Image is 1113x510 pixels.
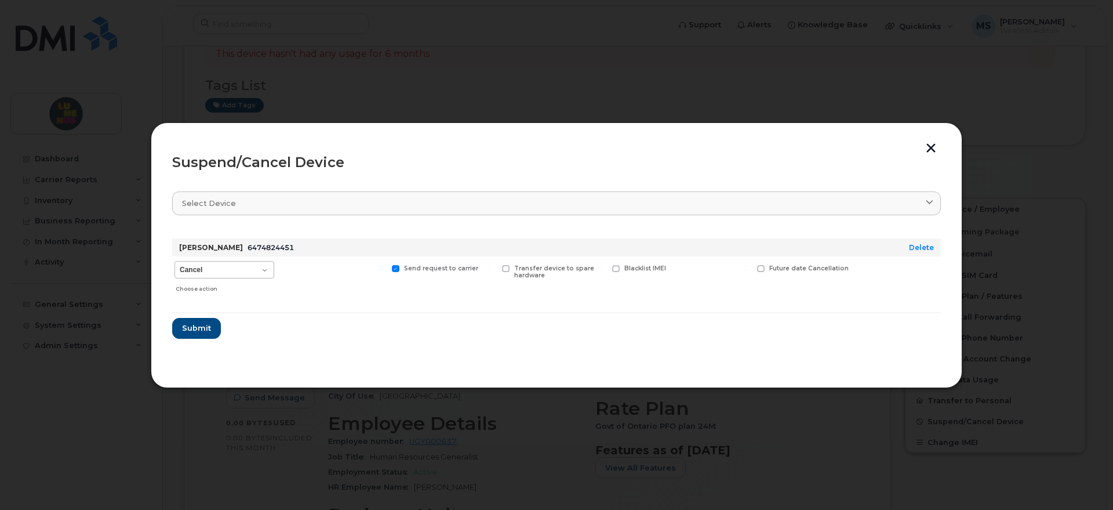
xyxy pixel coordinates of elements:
input: Send request to carrier [378,265,384,271]
span: Blacklist IMEI [624,265,666,272]
span: Future date Cancellation [769,265,849,272]
span: Submit [182,323,211,334]
input: Blacklist IMEI [598,265,604,271]
a: Delete [909,243,934,252]
strong: [PERSON_NAME] [179,243,243,252]
button: Submit [172,318,221,339]
span: Transfer device to spare hardware [514,265,594,280]
a: Select device [172,191,941,215]
span: Select device [182,198,236,209]
span: Send request to carrier [404,265,478,272]
input: Transfer device to spare hardware [488,265,494,271]
span: 6474824451 [248,243,294,252]
div: Suspend/Cancel Device [172,155,941,169]
div: Choose action [176,280,274,294]
input: Future date Cancellation [743,265,749,271]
